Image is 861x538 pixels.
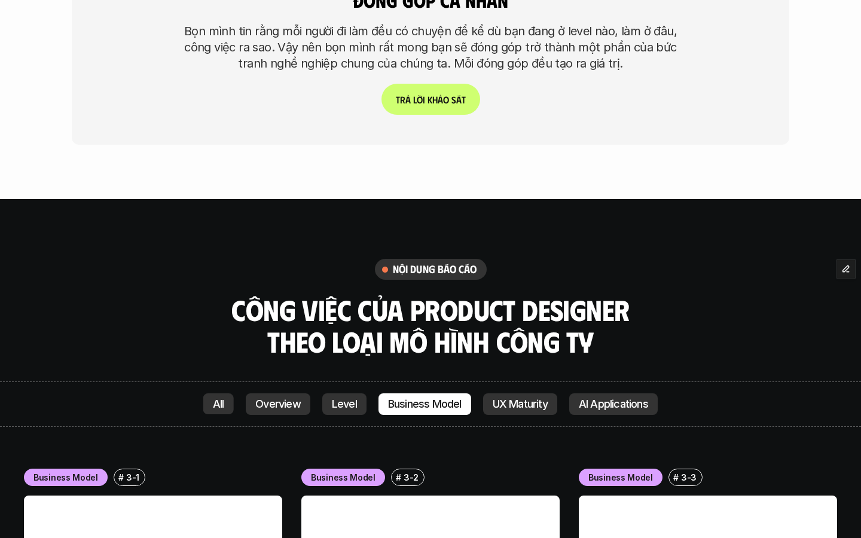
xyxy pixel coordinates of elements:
[396,472,401,481] h6: #
[33,471,98,484] p: Business Model
[462,94,466,105] span: t
[126,471,139,484] p: 3-1
[405,94,411,105] span: ả
[673,472,679,481] h6: #
[428,94,432,105] span: k
[400,94,405,105] span: r
[213,398,224,410] p: All
[493,398,548,410] p: UX Maturity
[393,262,477,276] h6: nội dung báo cáo
[176,24,685,72] p: Bọn mình tin rằng mỗi người đi làm đều có chuyện để kể dù bạn đang ở level nào, làm ở đâu, công v...
[413,94,417,105] span: l
[396,94,400,105] span: T
[118,472,124,481] h6: #
[311,471,375,484] p: Business Model
[588,471,653,484] p: Business Model
[837,260,855,278] button: Edit Framer Content
[681,471,697,484] p: 3-3
[381,84,480,115] a: Trảlờikhảosát
[255,398,301,410] p: Overview
[332,398,357,410] p: Level
[388,398,462,410] p: Business Model
[423,94,425,105] span: i
[221,294,640,357] h3: Công việc của Product Designer theo loại mô hình công ty
[417,94,423,105] span: ờ
[451,94,456,105] span: s
[579,398,648,410] p: AI Applications
[456,94,462,105] span: á
[438,94,443,105] span: ả
[404,471,419,484] p: 3-2
[432,94,438,105] span: h
[443,94,449,105] span: o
